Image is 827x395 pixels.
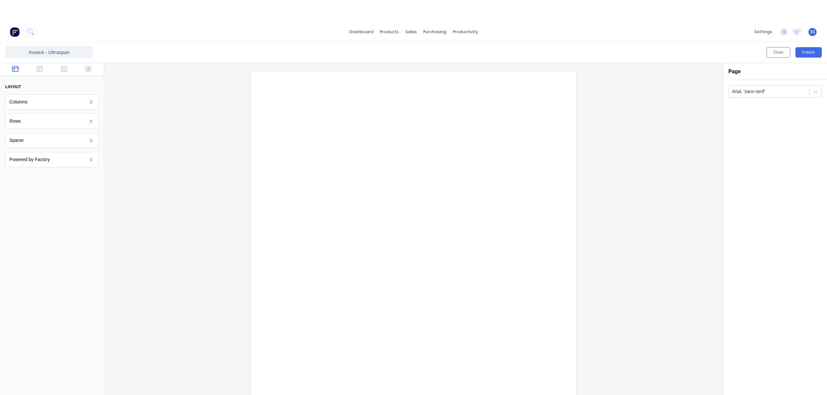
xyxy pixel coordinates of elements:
input: Enter template name here [5,46,93,59]
span: EE [810,29,815,35]
a: dashboard [346,27,377,37]
div: Powered by Factory [9,156,50,163]
div: Spacer [5,133,99,148]
div: Spacer [9,137,24,144]
div: sales [402,27,420,37]
div: productivity [450,27,481,37]
button: layout [5,81,99,92]
button: Close [766,47,790,58]
div: layout [5,84,21,90]
div: purchasing [420,27,450,37]
div: products [377,27,402,37]
div: Rows [5,114,99,129]
div: Columns [9,99,27,105]
button: Publish [795,47,822,58]
div: settings [751,27,776,37]
div: Powered by Factory [5,152,99,167]
img: Factory [10,27,20,37]
div: Columns [5,94,99,110]
iframe: Intercom live chat [805,373,820,388]
div: Rows [9,118,21,125]
h2: Page [728,68,741,75]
